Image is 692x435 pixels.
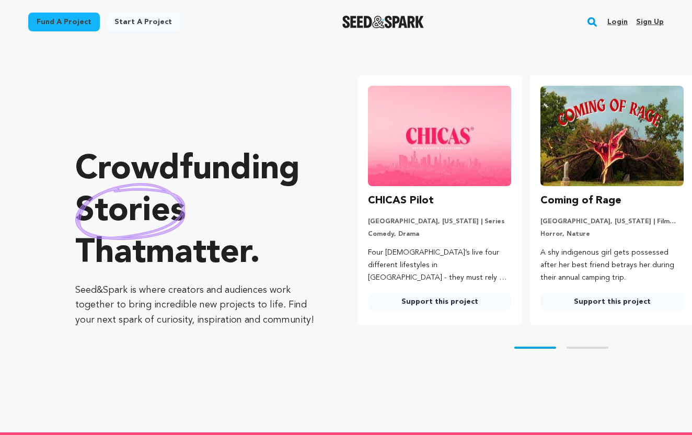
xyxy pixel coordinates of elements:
a: Start a project [106,13,180,31]
img: CHICAS Pilot image [368,86,511,186]
p: Comedy, Drama [368,230,511,238]
img: hand sketched image [75,183,186,240]
p: A shy indigenous girl gets possessed after her best friend betrays her during their annual campin... [540,247,684,284]
h3: CHICAS Pilot [368,192,434,209]
a: Fund a project [28,13,100,31]
p: [GEOGRAPHIC_DATA], [US_STATE] | Film Short [540,217,684,226]
p: Horror, Nature [540,230,684,238]
a: Sign up [636,14,664,30]
a: Seed&Spark Homepage [342,16,424,28]
p: Crowdfunding that . [75,149,316,274]
a: Support this project [540,292,684,311]
a: Support this project [368,292,511,311]
p: Seed&Spark is where creators and audiences work together to bring incredible new projects to life... [75,283,316,328]
a: Login [607,14,628,30]
p: [GEOGRAPHIC_DATA], [US_STATE] | Series [368,217,511,226]
p: Four [DEMOGRAPHIC_DATA]’s live four different lifestyles in [GEOGRAPHIC_DATA] - they must rely on... [368,247,511,284]
img: Coming of Rage image [540,86,684,186]
img: Seed&Spark Logo Dark Mode [342,16,424,28]
h3: Coming of Rage [540,192,621,209]
span: matter [146,237,250,270]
